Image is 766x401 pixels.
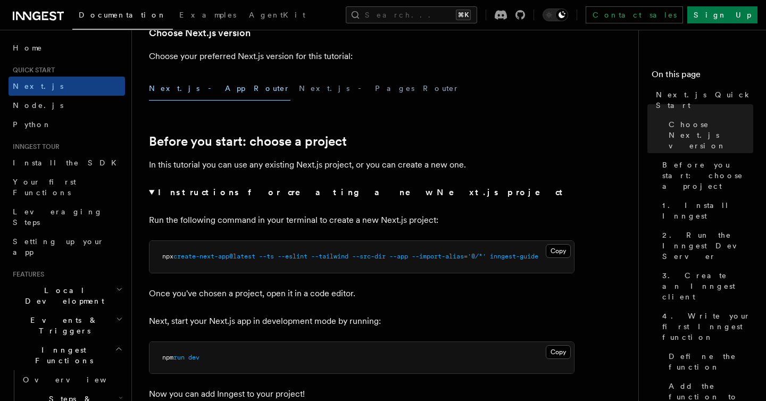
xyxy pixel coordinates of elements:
p: Once you've chosen a project, open it in a code editor. [149,286,574,301]
span: Choose Next.js version [669,119,753,151]
span: Inngest Functions [9,345,115,366]
p: Next, start your Next.js app in development mode by running: [149,314,574,329]
span: Examples [179,11,236,19]
span: Next.js Quick Start [656,89,753,111]
a: AgentKit [243,3,312,29]
span: run [173,354,185,361]
a: 4. Write your first Inngest function [658,306,753,347]
button: Inngest Functions [9,340,125,370]
span: Define the function [669,351,753,372]
button: Search...⌘K [346,6,477,23]
a: Documentation [72,3,173,30]
a: Choose Next.js version [664,115,753,155]
h4: On this page [652,68,753,85]
button: Next.js - Pages Router [299,77,460,101]
a: Before you start: choose a project [658,155,753,196]
a: Python [9,115,125,134]
a: Home [9,38,125,57]
span: Before you start: choose a project [662,160,753,191]
span: --ts [259,253,274,260]
a: Choose Next.js version [149,26,251,40]
a: Node.js [9,96,125,115]
span: Local Development [9,285,116,306]
span: 3. Create an Inngest client [662,270,753,302]
span: AgentKit [249,11,305,19]
span: --import-alias= [412,253,468,260]
span: 4. Write your first Inngest function [662,311,753,342]
span: --eslint [278,253,307,260]
a: Next.js Quick Start [652,85,753,115]
span: 2. Run the Inngest Dev Server [662,230,753,262]
span: '@/*' [468,253,486,260]
span: Features [9,270,44,279]
span: Node.js [13,101,63,110]
span: inngest-guide [490,253,538,260]
button: Local Development [9,281,125,311]
button: Toggle dark mode [543,9,568,21]
a: Install the SDK [9,153,125,172]
span: --app [389,253,408,260]
span: Next.js [13,82,63,90]
summary: Instructions for creating a new Next.js project [149,185,574,200]
span: 1. Install Inngest [662,200,753,221]
a: 1. Install Inngest [658,196,753,225]
span: --tailwind [311,253,348,260]
a: Sign Up [687,6,757,23]
span: Quick start [9,66,55,74]
span: dev [188,354,199,361]
span: Home [13,43,43,53]
span: create-next-app@latest [173,253,255,260]
button: Copy [546,244,571,258]
span: --src-dir [352,253,386,260]
span: Documentation [79,11,166,19]
a: Leveraging Steps [9,202,125,232]
a: Examples [173,3,243,29]
kbd: ⌘K [456,10,471,20]
a: Contact sales [586,6,683,23]
span: Your first Functions [13,178,76,197]
span: Inngest tour [9,143,60,151]
span: Leveraging Steps [13,207,103,227]
span: Events & Triggers [9,315,116,336]
a: 3. Create an Inngest client [658,266,753,306]
span: Overview [23,375,132,384]
span: npm [162,354,173,361]
a: Your first Functions [9,172,125,202]
span: Install the SDK [13,158,123,167]
button: Events & Triggers [9,311,125,340]
strong: Instructions for creating a new Next.js project [158,187,567,197]
p: In this tutorial you can use any existing Next.js project, or you can create a new one. [149,157,574,172]
a: Next.js [9,77,125,96]
button: Next.js - App Router [149,77,290,101]
a: Before you start: choose a project [149,134,347,149]
span: Setting up your app [13,237,104,256]
span: Python [13,120,52,129]
p: Choose your preferred Next.js version for this tutorial: [149,49,574,64]
a: Setting up your app [9,232,125,262]
p: Run the following command in your terminal to create a new Next.js project: [149,213,574,228]
span: npx [162,253,173,260]
a: Define the function [664,347,753,377]
a: Overview [19,370,125,389]
button: Copy [546,345,571,359]
a: 2. Run the Inngest Dev Server [658,225,753,266]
